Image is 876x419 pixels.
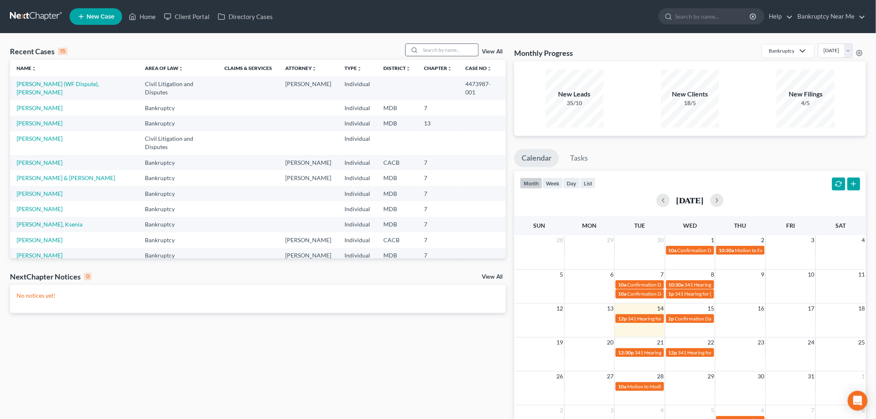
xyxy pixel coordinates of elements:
[424,65,452,71] a: Chapterunfold_more
[418,217,459,232] td: 7
[760,235,765,245] span: 2
[31,66,36,71] i: unfold_more
[559,270,564,279] span: 5
[848,391,868,411] div: Open Intercom Messenger
[138,170,218,185] td: Bankruptcy
[418,248,459,263] td: 7
[338,116,377,131] td: Individual
[675,315,763,322] span: Confirmation Date for [PERSON_NAME]
[807,270,816,279] span: 10
[542,178,563,189] button: week
[338,201,377,217] td: Individual
[685,282,759,288] span: 341 Hearing for [PERSON_NAME]
[357,66,362,71] i: unfold_more
[678,349,736,356] span: 341 Hearing for Hall, Hope
[279,248,338,263] td: [PERSON_NAME]
[466,65,492,71] a: Case Nounfold_more
[777,89,835,99] div: New Filings
[556,235,564,245] span: 28
[377,170,418,185] td: MDB
[377,248,418,263] td: MDB
[660,405,665,415] span: 4
[286,65,317,71] a: Attorneyunfold_more
[338,131,377,155] td: Individual
[757,303,765,313] span: 16
[580,178,596,189] button: list
[794,9,866,24] a: Bankruptcy Near Me
[609,405,614,415] span: 3
[657,303,665,313] span: 14
[17,291,499,300] p: No notices yet!
[765,9,793,24] a: Help
[138,131,218,155] td: Civil Litigation and Disputes
[418,116,459,131] td: 13
[678,247,792,253] span: Confirmation Date for [PERSON_NAME], Cleopathra
[338,76,377,100] td: Individual
[606,303,614,313] span: 13
[556,337,564,347] span: 19
[811,235,816,245] span: 3
[17,252,63,259] a: [PERSON_NAME]
[138,248,218,263] td: Bankruptcy
[138,116,218,131] td: Bankruptcy
[145,65,183,71] a: Area of Lawunfold_more
[675,9,751,24] input: Search by name...
[17,120,63,127] a: [PERSON_NAME]
[618,315,627,322] span: 12p
[17,80,99,96] a: [PERSON_NAME] (WF Dispute), [PERSON_NAME]
[482,49,503,55] a: View All
[377,155,418,170] td: CACB
[606,337,614,347] span: 20
[618,383,626,390] span: 10a
[661,99,719,107] div: 18/5
[760,270,765,279] span: 9
[338,186,377,201] td: Individual
[17,65,36,71] a: Nameunfold_more
[17,104,63,111] a: [PERSON_NAME]
[710,405,715,415] span: 5
[406,66,411,71] i: unfold_more
[627,291,715,297] span: Confirmation Date for [PERSON_NAME]
[669,291,674,297] span: 1p
[609,270,614,279] span: 6
[676,196,704,205] h2: [DATE]
[138,201,218,217] td: Bankruptcy
[669,247,677,253] span: 10a
[669,315,674,322] span: 2p
[669,349,677,356] span: 12p
[448,66,452,71] i: unfold_more
[734,222,746,229] span: Thu
[312,66,317,71] i: unfold_more
[17,205,63,212] a: [PERSON_NAME]
[710,270,715,279] span: 8
[418,232,459,248] td: 7
[10,272,91,282] div: NextChapter Notices
[420,44,478,56] input: Search by name...
[563,178,580,189] button: day
[669,282,684,288] span: 10:30a
[735,247,814,253] span: Motion to Extend Stay Hearing Zoom
[279,170,338,185] td: [PERSON_NAME]
[546,99,604,107] div: 35/10
[338,232,377,248] td: Individual
[533,222,545,229] span: Sun
[279,155,338,170] td: [PERSON_NAME]
[178,66,183,71] i: unfold_more
[606,371,614,381] span: 27
[338,217,377,232] td: Individual
[384,65,411,71] a: Districtunfold_more
[218,60,279,76] th: Claims & Services
[769,47,794,54] div: Bankruptcy
[628,315,702,322] span: 341 Hearing for [PERSON_NAME]
[338,248,377,263] td: Individual
[546,89,604,99] div: New Leads
[683,222,697,229] span: Wed
[661,89,719,99] div: New Clients
[675,291,749,297] span: 341 Hearing for [PERSON_NAME]
[138,155,218,170] td: Bankruptcy
[657,235,665,245] span: 30
[338,155,377,170] td: Individual
[214,9,277,24] a: Directory Cases
[657,371,665,381] span: 28
[138,76,218,100] td: Civil Litigation and Disputes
